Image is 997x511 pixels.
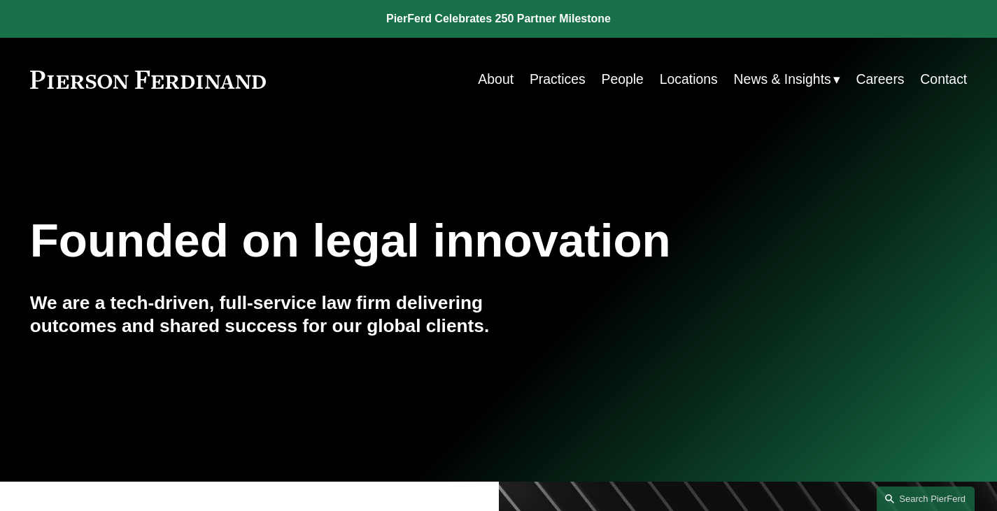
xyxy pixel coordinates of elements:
a: Search this site [877,487,975,511]
span: News & Insights [734,67,831,92]
a: folder dropdown [734,66,840,93]
a: Contact [920,66,967,93]
h4: We are a tech-driven, full-service law firm delivering outcomes and shared success for our global... [30,292,499,338]
h1: Founded on legal innovation [30,214,811,268]
a: Careers [856,66,905,93]
a: Locations [660,66,718,93]
a: Practices [530,66,586,93]
a: About [478,66,514,93]
a: People [601,66,643,93]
